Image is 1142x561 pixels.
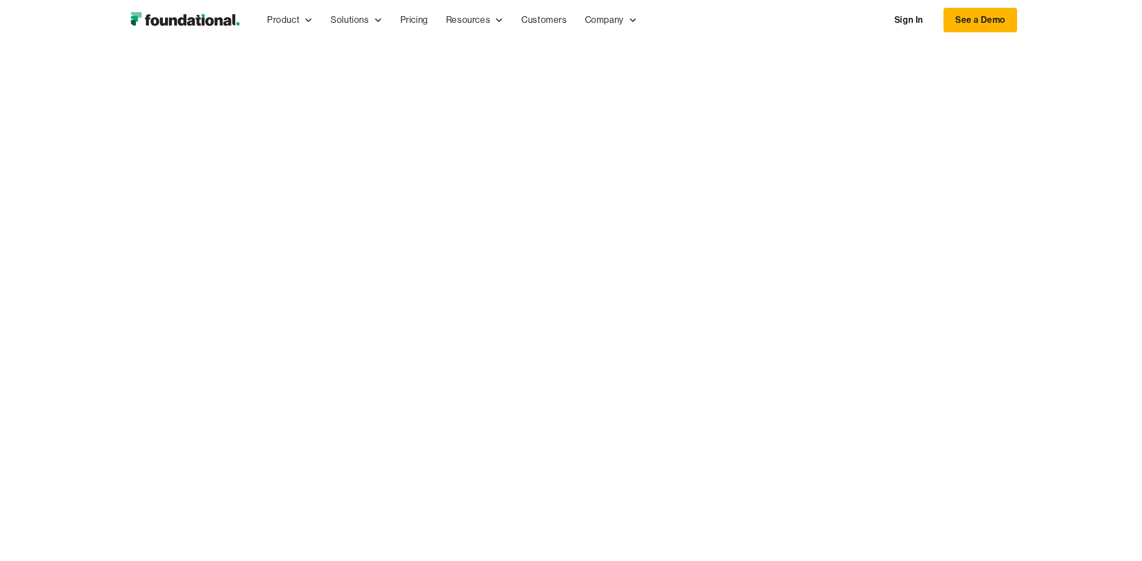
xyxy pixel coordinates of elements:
div: Product [267,13,299,27]
div: Company [576,2,646,38]
a: Sign In [883,8,935,32]
div: Product [258,2,322,38]
img: Foundational Logo [125,9,245,31]
div: Resources [446,13,490,27]
div: Resources [437,2,512,38]
a: Customers [512,2,575,38]
div: Solutions [322,2,391,38]
div: Company [585,13,624,27]
a: Pricing [391,2,437,38]
div: Solutions [331,13,369,27]
a: home [125,9,245,31]
a: See a Demo [943,8,1017,32]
